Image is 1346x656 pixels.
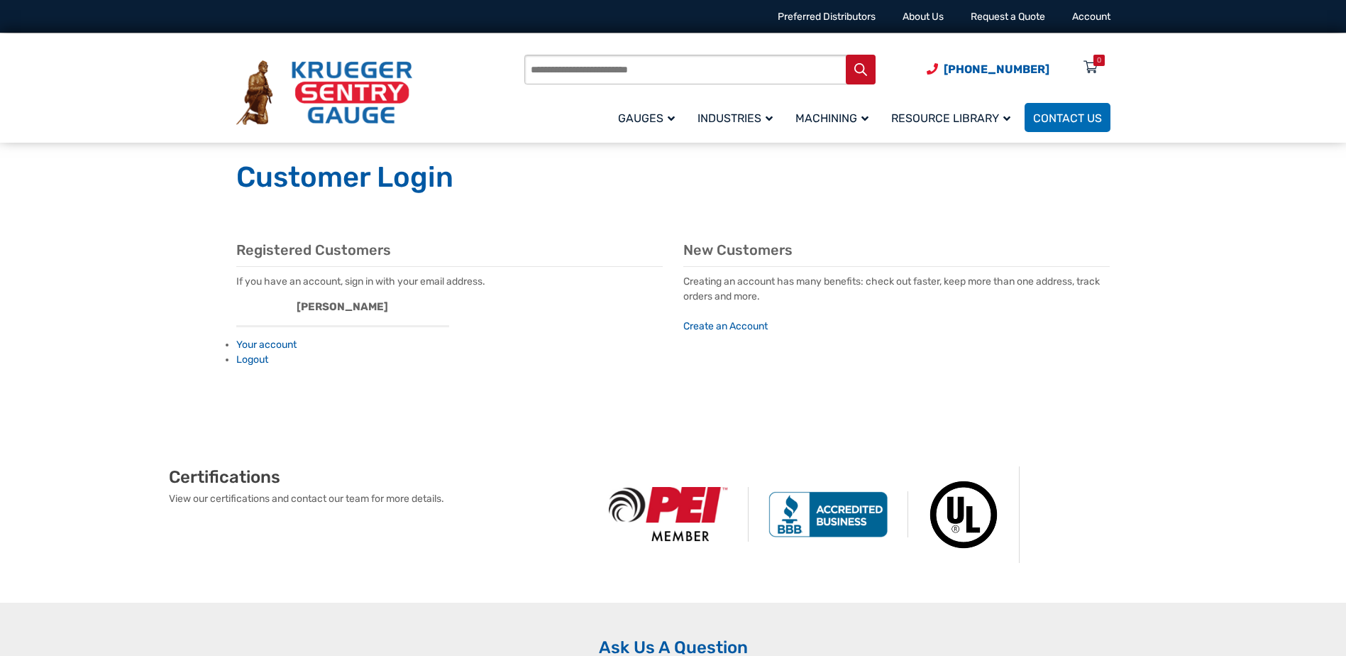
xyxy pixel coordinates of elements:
img: PEI Member [589,487,749,542]
h1: Customer Login [236,160,1110,195]
a: Your account [236,339,297,351]
a: Machining [787,101,883,134]
h2: Registered Customers [236,241,663,259]
a: Industries [689,101,787,134]
a: Gauges [609,101,689,134]
span: Contact Us [1033,111,1102,125]
img: BBB [749,491,908,537]
p: Creating an account has many benefits: check out faster, keep more than one address, track orders... [683,274,1110,334]
p: If you have an account, sign in with your email address. [236,274,663,289]
span: Machining [795,111,868,125]
a: Contact Us [1025,103,1110,132]
a: Request a Quote [971,11,1045,23]
a: Logout [236,354,268,366]
h2: New Customers [683,241,1110,259]
img: Underwriters Laboratories [908,466,1020,563]
a: Phone Number (920) 434-8860 [927,60,1049,78]
h2: Certifications [169,466,589,488]
a: Resource Library [883,101,1025,134]
span: Resource Library [891,111,1010,125]
span: Gauges [618,111,675,125]
span: Industries [697,111,773,125]
a: Preferred Distributors [778,11,876,23]
strong: [PERSON_NAME] [297,300,388,313]
a: About Us [903,11,944,23]
span: [PHONE_NUMBER] [944,62,1049,76]
p: View our certifications and contact our team for more details. [169,491,589,506]
a: Create an Account [683,320,768,332]
a: Account [1072,11,1110,23]
div: 0 [1097,55,1101,66]
img: Krueger Sentry Gauge [236,60,412,126]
